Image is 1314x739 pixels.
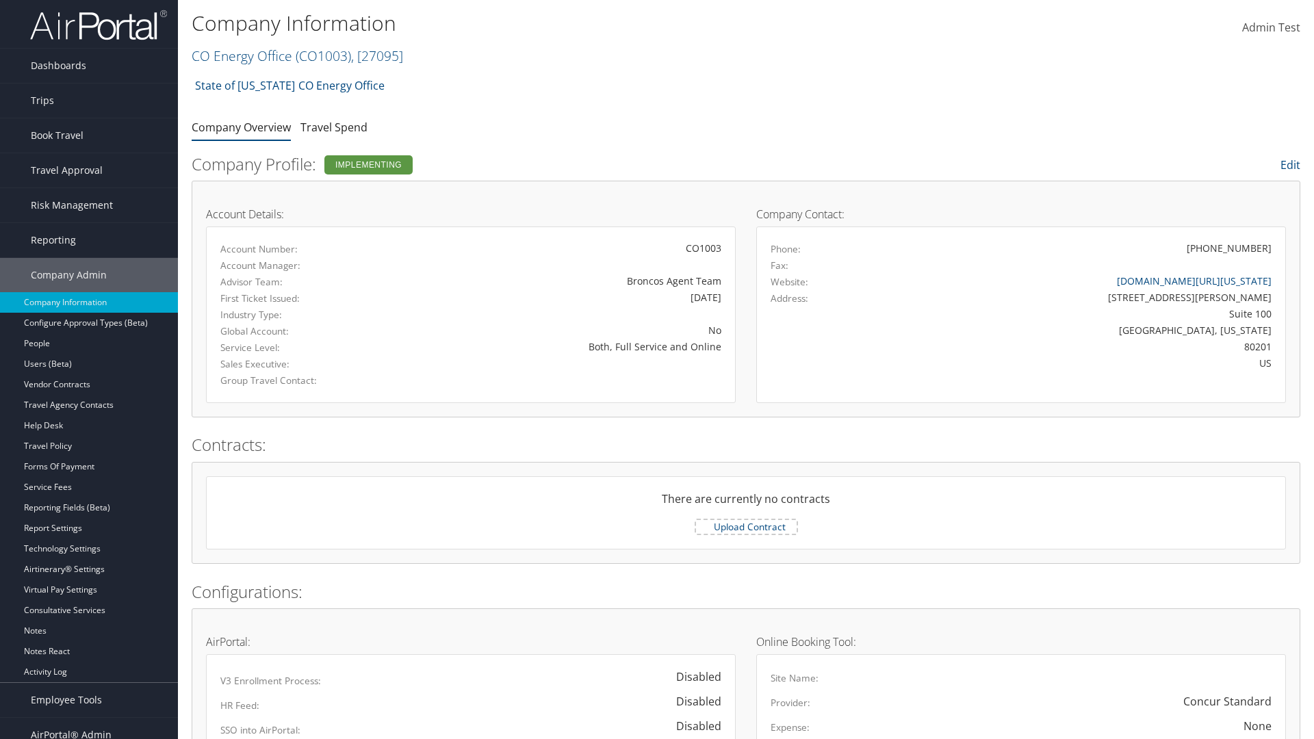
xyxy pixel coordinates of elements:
label: Global Account: [220,324,374,338]
div: No [394,323,721,337]
h2: Contracts: [192,433,1300,456]
label: Phone: [771,242,801,256]
h1: Company Information [192,9,931,38]
span: Book Travel [31,118,83,153]
h4: Online Booking Tool: [756,636,1286,647]
span: Company Admin [31,258,107,292]
div: 80201 [901,339,1272,354]
span: Admin Test [1242,20,1300,35]
span: Travel Approval [31,153,103,187]
h2: Configurations: [192,580,1300,604]
img: airportal-logo.png [30,9,167,41]
a: CO Energy Office [192,47,403,65]
span: Risk Management [31,188,113,222]
label: Expense: [771,721,810,734]
div: Disabled [662,718,721,734]
label: Industry Type: [220,308,374,322]
h4: Company Contact: [756,209,1286,220]
div: [PHONE_NUMBER] [1187,241,1272,255]
h2: Company Profile: [192,153,924,176]
label: Address: [771,291,808,305]
div: Broncos Agent Team [394,274,721,288]
div: CO1003 [394,241,721,255]
label: SSO into AirPortal: [220,723,300,737]
a: Travel Spend [300,120,368,135]
div: US [901,356,1272,370]
div: [STREET_ADDRESS][PERSON_NAME] [901,290,1272,304]
div: [DATE] [394,290,721,304]
a: [DOMAIN_NAME][URL][US_STATE] [1117,274,1272,287]
label: Fax: [771,259,788,272]
label: Group Travel Contact: [220,374,374,387]
label: Service Level: [220,341,374,354]
span: Trips [31,83,54,118]
a: CO Energy Office [298,72,385,99]
a: State of [US_STATE] [195,72,295,99]
div: [GEOGRAPHIC_DATA], [US_STATE] [901,323,1272,337]
div: Implementing [324,155,413,174]
a: Admin Test [1242,7,1300,49]
label: Account Manager: [220,259,374,272]
span: Dashboards [31,49,86,83]
span: ( CO1003 ) [296,47,351,65]
label: Site Name: [771,671,819,685]
a: Edit [1280,157,1300,172]
div: None [1244,718,1272,734]
h4: Account Details: [206,209,736,220]
span: Reporting [31,223,76,257]
div: There are currently no contracts [207,491,1285,518]
label: Upload Contract [696,520,797,534]
label: Account Number: [220,242,374,256]
a: Company Overview [192,120,291,135]
label: Website: [771,275,808,289]
div: Disabled [662,693,721,710]
label: First Ticket Issued: [220,291,374,305]
div: Disabled [662,669,721,685]
div: Both, Full Service and Online [394,339,721,354]
h4: AirPortal: [206,636,736,647]
label: Advisor Team: [220,275,374,289]
label: Sales Executive: [220,357,374,371]
div: Suite 100 [901,307,1272,321]
label: HR Feed: [220,699,259,712]
label: V3 Enrollment Process: [220,674,321,688]
span: Employee Tools [31,683,102,717]
div: Concur Standard [1183,693,1272,710]
span: , [ 27095 ] [351,47,403,65]
label: Provider: [771,696,810,710]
